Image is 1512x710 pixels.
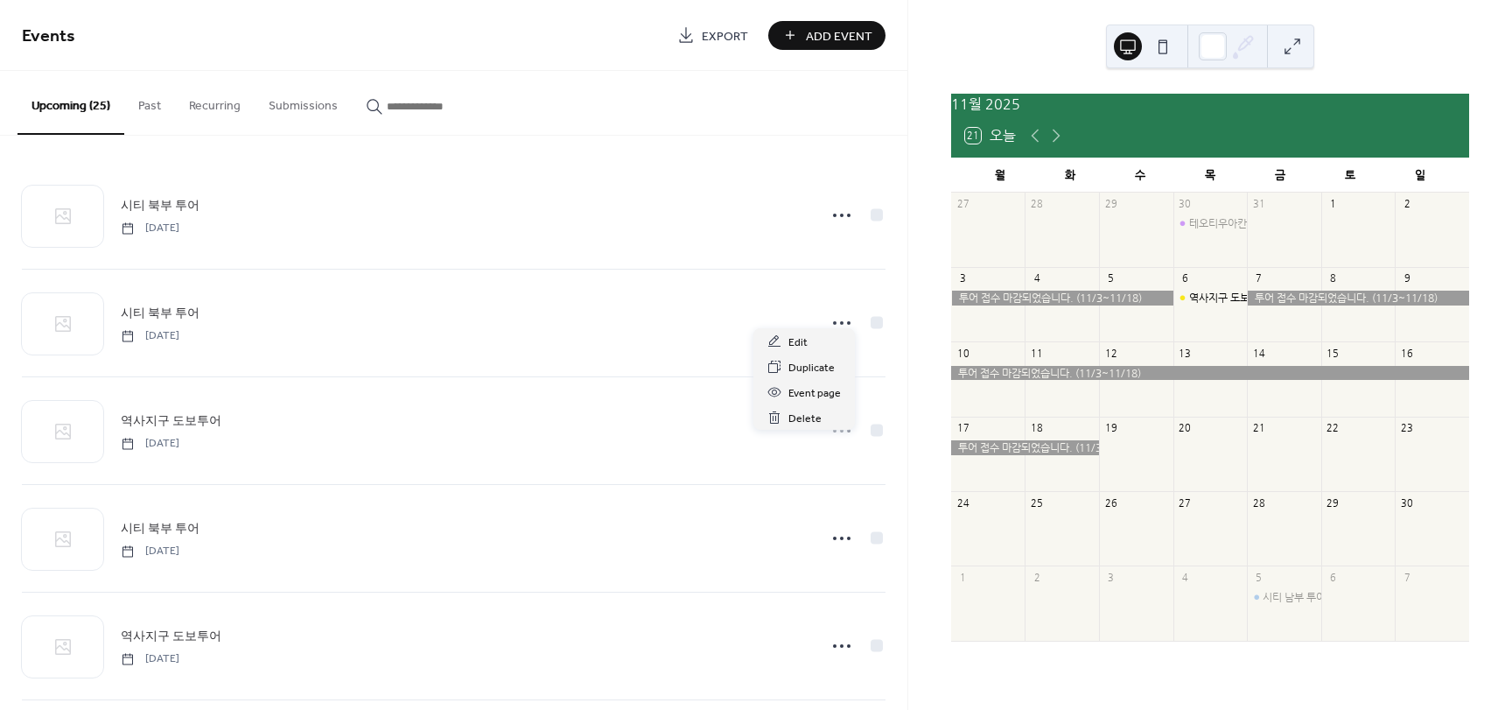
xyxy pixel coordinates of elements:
span: Edit [788,334,808,352]
span: [DATE] [121,651,179,667]
div: 6 [1179,272,1192,285]
div: 토 [1315,158,1385,193]
button: Submissions [255,71,352,133]
span: [DATE] [121,544,179,559]
div: 13 [1179,347,1192,360]
div: 15 [1326,347,1340,360]
div: 투어 접수 마감되었습니다. (11/3~11/18) [1247,291,1469,306]
span: [DATE] [121,436,179,452]
div: 테오티우아칸&열기구 투어 [1189,216,1305,231]
a: 역사지구 도보투어 [121,411,221,431]
div: 30 [1400,496,1413,510]
div: 25 [1030,496,1043,510]
div: 16 [1400,347,1413,360]
div: 역사지구 도보투어 [1173,291,1248,306]
div: 9 [1400,272,1413,285]
div: 30 [1179,198,1192,211]
div: 27 [956,198,969,211]
span: 시티 북부 투어 [121,197,199,215]
div: 7 [1400,571,1413,584]
span: Event page [788,384,841,403]
div: 5 [1104,272,1117,285]
span: Delete [788,410,822,428]
a: 시티 북부 투어 [121,303,199,323]
span: 시티 북부 투어 [121,305,199,323]
button: Add Event [768,21,885,50]
div: 27 [1179,496,1192,510]
div: 24 [956,496,969,510]
div: 5 [1252,571,1265,584]
div: 21 [1252,422,1265,435]
div: 28 [1252,496,1265,510]
div: 7 [1252,272,1265,285]
a: Export [664,21,761,50]
span: Export [702,27,748,46]
span: [DATE] [121,221,179,236]
div: 23 [1400,422,1413,435]
div: 14 [1252,347,1265,360]
div: 투어 접수 마감되었습니다. (11/3~11/18) [951,291,1173,306]
div: 3 [956,272,969,285]
span: 역사지구 도보투어 [121,628,221,646]
div: 1 [1326,198,1340,211]
div: 18 [1030,422,1043,435]
div: 시티 남부 투어 [1247,590,1321,605]
div: 역사지구 도보투어 [1189,291,1269,306]
div: 20 [1179,422,1192,435]
div: 투어 접수 마감되었습니다. (11/3~11/18) [951,366,1469,381]
div: 6 [1326,571,1340,584]
div: 11 [1030,347,1043,360]
a: 시티 북부 투어 [121,195,199,215]
div: 29 [1326,496,1340,510]
div: 화 [1035,158,1105,193]
div: 12 [1104,347,1117,360]
div: 22 [1326,422,1340,435]
div: 2 [1030,571,1043,584]
div: 11월 2025 [951,94,1469,115]
div: 26 [1104,496,1117,510]
div: 월 [965,158,1035,193]
div: 수 [1105,158,1175,193]
button: Past [124,71,175,133]
span: Add Event [806,27,872,46]
div: 17 [956,422,969,435]
div: 28 [1030,198,1043,211]
div: 8 [1326,272,1340,285]
div: 29 [1104,198,1117,211]
div: 3 [1104,571,1117,584]
a: 시티 북부 투어 [121,518,199,538]
div: 1 [956,571,969,584]
div: 일 [1385,158,1455,193]
div: 4 [1179,571,1192,584]
div: 19 [1104,422,1117,435]
div: 4 [1030,272,1043,285]
button: 21오늘 [959,123,1022,148]
span: Duplicate [788,359,835,377]
div: 투어 접수 마감되었습니다. (11/3~11/18) [951,440,1099,455]
div: 목 [1175,158,1245,193]
span: 시티 북부 투어 [121,520,199,538]
div: 2 [1400,198,1413,211]
button: Upcoming (25) [17,71,124,135]
div: 10 [956,347,969,360]
a: 역사지구 도보투어 [121,626,221,646]
div: 금 [1245,158,1315,193]
span: 역사지구 도보투어 [121,412,221,431]
div: 테오티우아칸&열기구 투어 [1173,216,1248,231]
span: Events [22,19,75,53]
span: [DATE] [121,328,179,344]
div: 시티 남부 투어 [1263,590,1326,605]
div: 31 [1252,198,1265,211]
button: Recurring [175,71,255,133]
